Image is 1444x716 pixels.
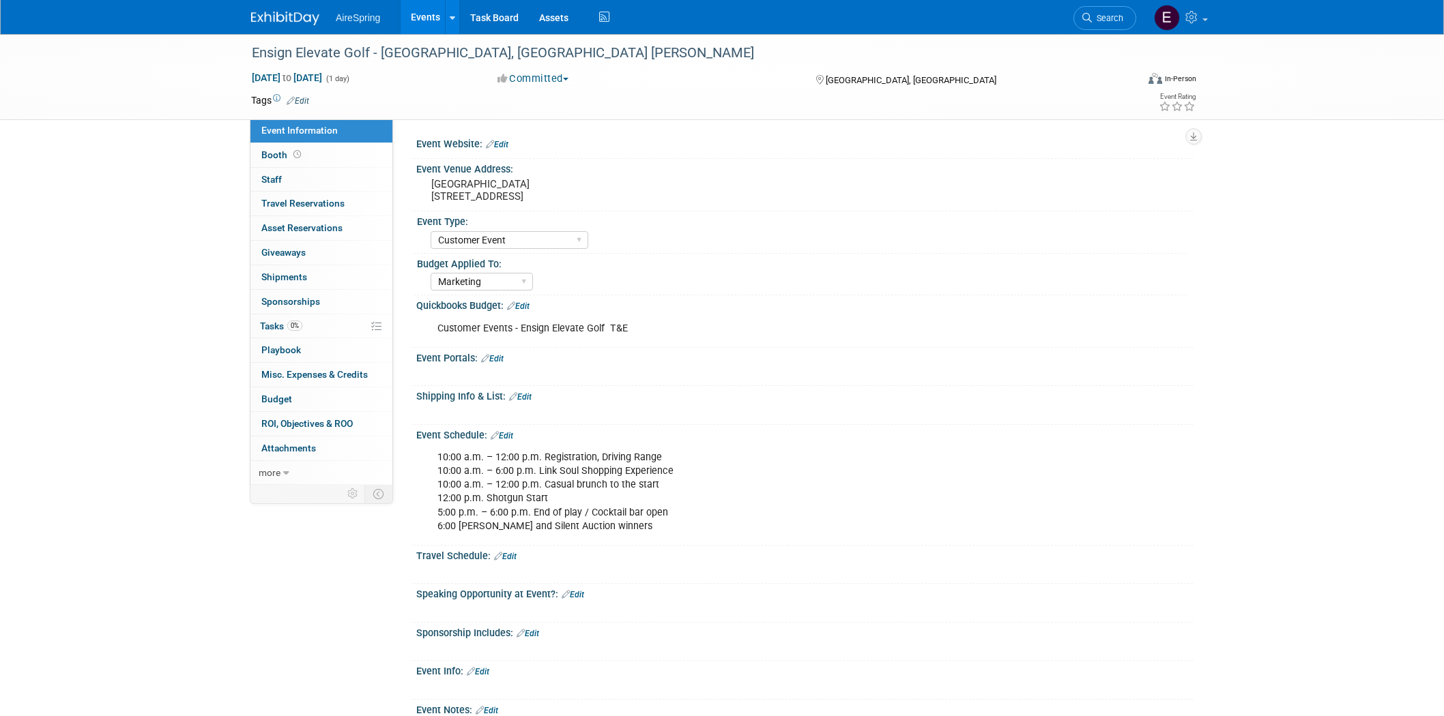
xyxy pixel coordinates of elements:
a: Misc. Expenses & Credits [250,363,392,387]
div: Sponsorship Includes: [416,623,1193,640]
span: Travel Reservations [261,198,345,209]
a: Edit [486,140,508,149]
a: Edit [476,706,498,715]
a: Edit [481,354,504,363]
span: Tasks [260,320,302,331]
span: 0% [287,320,302,331]
div: Travel Schedule: [416,546,1193,563]
div: In-Person [1164,74,1196,84]
span: ROI, Objectives & ROO [261,418,353,429]
img: erica arjona [1154,5,1180,31]
div: Event Website: [416,134,1193,151]
span: Sponsorships [261,296,320,307]
a: Edit [517,629,539,638]
pre: [GEOGRAPHIC_DATA] [STREET_ADDRESS] [431,178,725,203]
a: Playbook [250,338,392,362]
a: Shipments [250,265,392,289]
div: Quickbooks Budget: [416,295,1193,313]
td: Tags [251,93,309,107]
img: ExhibitDay [251,12,319,25]
span: Staff [261,174,282,185]
div: Event Rating [1159,93,1196,100]
a: more [250,461,392,485]
div: Budget Applied To: [417,254,1187,271]
span: Booth [261,149,304,160]
div: 10:00 a.m. – 12:00 p.m. Registration, Driving Range 10:00 a.m. – 6:00 p.m. Link Soul Shopping Exp... [428,444,1043,539]
span: [GEOGRAPHIC_DATA], [GEOGRAPHIC_DATA] [826,75,996,85]
span: Misc. Expenses & Credits [261,369,368,380]
a: Edit [287,96,309,106]
span: Booth not reserved yet [291,149,304,160]
a: Attachments [250,436,392,460]
td: Toggle Event Tabs [365,485,393,503]
span: more [259,467,280,478]
span: to [280,72,293,83]
div: Event Info: [416,661,1193,678]
div: Event Schedule: [416,425,1193,443]
div: Speaking Opportunity at Event?: [416,584,1193,601]
span: Budget [261,393,292,404]
span: [DATE] [DATE] [251,72,323,84]
a: Edit [467,667,489,676]
a: Asset Reservations [250,216,392,240]
a: Booth [250,143,392,167]
a: Edit [494,552,517,561]
div: Event Type: [417,211,1187,228]
div: Event Portals: [416,348,1193,366]
td: Personalize Event Tab Strip [341,485,365,503]
a: Sponsorships [250,290,392,314]
img: Format-Inperson.png [1149,73,1162,84]
a: Edit [507,301,530,311]
a: Giveaways [250,241,392,265]
span: Playbook [261,344,301,355]
a: Staff [250,168,392,192]
span: Giveaways [261,247,306,258]
span: (1 day) [325,74,349,83]
span: Event Information [261,125,338,136]
a: Edit [509,392,532,402]
a: Edit [562,590,584,599]
a: Event Information [250,119,392,143]
div: Ensign Elevate Golf - [GEOGRAPHIC_DATA], [GEOGRAPHIC_DATA] [PERSON_NAME] [247,41,1116,65]
a: Travel Reservations [250,192,392,215]
div: Shipping Info & List: [416,386,1193,404]
a: Tasks0% [250,314,392,338]
span: Asset Reservations [261,222,343,233]
a: Search [1073,6,1136,30]
span: Attachments [261,443,316,453]
span: Search [1092,13,1123,23]
button: Committed [493,72,574,86]
div: Event Format [1056,71,1196,91]
span: Shipments [261,271,307,282]
a: Edit [491,431,513,441]
span: AireSpring [336,12,380,23]
a: Budget [250,387,392,411]
a: ROI, Objectives & ROO [250,412,392,436]
div: Customer Events - Ensign Elevate Golf T&E [428,315,1043,342]
div: Event Venue Address: [416,159,1193,176]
